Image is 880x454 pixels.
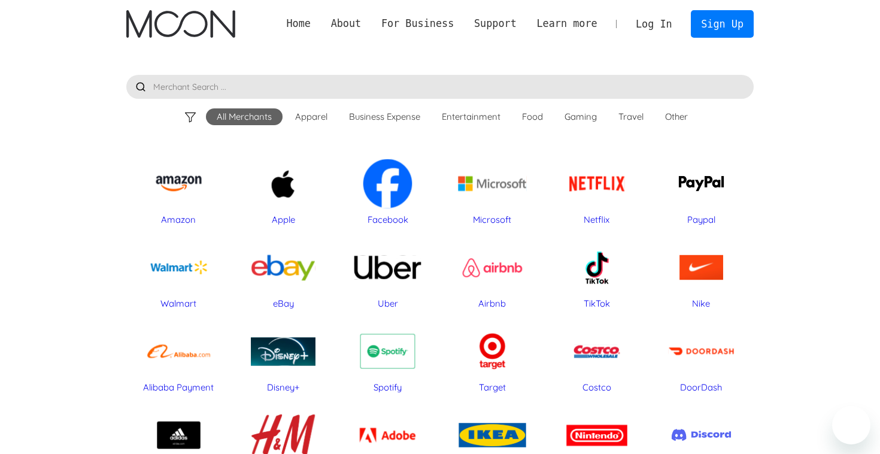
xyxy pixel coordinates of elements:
[349,111,420,123] div: Business Expense
[474,16,517,31] div: Support
[381,16,454,31] div: For Business
[126,10,235,38] a: home
[237,382,330,394] div: Disney+
[126,10,235,38] img: Moon Logo
[655,214,748,226] div: Paypal
[295,111,327,123] div: Apparel
[331,16,362,31] div: About
[551,298,644,310] div: TikTok
[132,382,225,394] div: Alibaba Payment
[446,214,539,226] div: Microsoft
[237,153,330,225] a: Apple
[341,321,434,393] a: Spotify
[446,321,539,393] a: Target
[132,298,225,310] div: Walmart
[132,237,225,309] a: Walmart
[446,153,539,225] a: Microsoft
[217,111,272,123] div: All Merchants
[691,10,753,37] a: Sign Up
[551,237,644,309] a: TikTok
[341,298,434,310] div: Uber
[321,16,371,31] div: About
[446,298,539,310] div: Airbnb
[655,298,748,310] div: Nike
[655,153,748,225] a: Paypal
[626,11,682,37] a: Log In
[132,214,225,226] div: Amazon
[536,16,597,31] div: Learn more
[618,111,644,123] div: Travel
[446,237,539,309] a: Airbnb
[341,214,434,226] div: Facebook
[446,382,539,394] div: Target
[442,111,500,123] div: Entertainment
[665,111,688,123] div: Other
[527,16,608,31] div: Learn more
[655,237,748,309] a: Nike
[551,153,644,225] a: Netflix
[341,153,434,225] a: Facebook
[341,237,434,309] a: Uber
[132,321,225,393] a: Alibaba Payment
[464,16,526,31] div: Support
[655,321,748,393] a: DoorDash
[551,321,644,393] a: Costco
[522,111,543,123] div: Food
[565,111,597,123] div: Gaming
[237,321,330,393] a: Disney+
[237,237,330,309] a: eBay
[371,16,464,31] div: For Business
[832,406,870,444] iframe: Button to launch messaging window
[126,75,754,99] input: Merchant Search ...
[237,298,330,310] div: eBay
[551,214,644,226] div: Netflix
[132,153,225,225] a: Amazon
[551,382,644,394] div: Costco
[341,382,434,394] div: Spotify
[277,16,321,31] a: Home
[237,214,330,226] div: Apple
[655,382,748,394] div: DoorDash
